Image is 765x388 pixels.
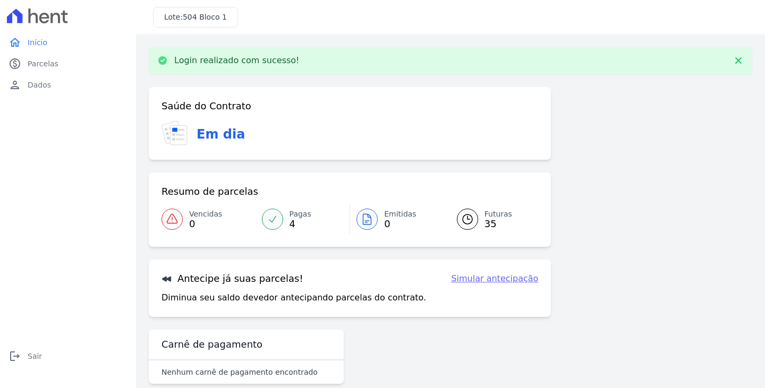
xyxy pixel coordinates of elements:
[161,367,318,377] p: Nenhum carnê de pagamento encontrado
[189,220,222,228] span: 0
[28,58,58,69] span: Parcelas
[183,13,227,21] span: 504 Bloco 1
[290,220,311,228] span: 4
[350,204,444,234] a: Emitidas 0
[444,204,539,234] a: Futuras 35
[28,37,47,48] span: Início
[290,209,311,220] span: Pagas
[4,74,132,96] a: personDados
[484,220,512,228] span: 35
[4,32,132,53] a: homeInício
[161,272,303,285] h3: Antecipe já suas parcelas!
[197,125,245,144] h3: Em dia
[8,350,21,363] i: logout
[4,53,132,74] a: paidParcelas
[161,338,262,351] h3: Carnê de pagamento
[484,209,512,220] span: Futuras
[174,55,300,66] p: Login realizado com sucesso!
[451,272,538,285] a: Simular antecipação
[4,346,132,367] a: logoutSair
[161,100,251,113] h3: Saúde do Contrato
[164,12,227,23] h3: Lote:
[8,36,21,49] i: home
[384,209,416,220] span: Emitidas
[161,204,256,234] a: Vencidas 0
[161,291,426,304] p: Diminua seu saldo devedor antecipando parcelas do contrato.
[256,204,350,234] a: Pagas 4
[28,351,42,361] span: Sair
[8,57,21,70] i: paid
[161,185,258,198] h3: Resumo de parcelas
[189,209,222,220] span: Vencidas
[28,80,51,90] span: Dados
[8,79,21,91] i: person
[384,220,416,228] span: 0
